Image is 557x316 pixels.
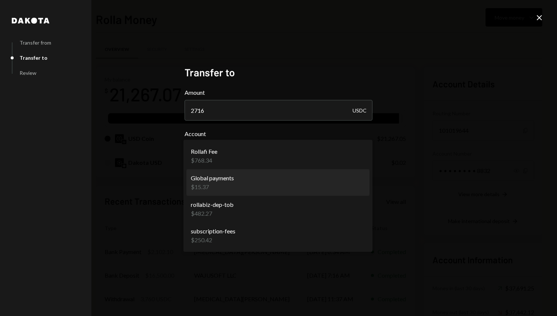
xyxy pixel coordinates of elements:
div: $768.34 [191,156,217,165]
input: Enter amount [185,100,372,121]
div: $482.27 [191,209,234,218]
label: Amount [185,88,372,97]
div: subscription-fees [191,227,235,236]
div: $15.37 [191,183,234,191]
div: Review [20,70,36,76]
div: USDC [353,100,367,121]
div: Global payments [191,174,234,183]
div: Transfer from [20,39,51,46]
div: Rollafi Fee [191,147,217,156]
div: $250.42 [191,236,235,244]
label: Account [185,129,372,138]
div: Transfer to [20,55,48,61]
div: rollabiz-dep-tob [191,200,234,209]
h2: Transfer to [185,65,372,80]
